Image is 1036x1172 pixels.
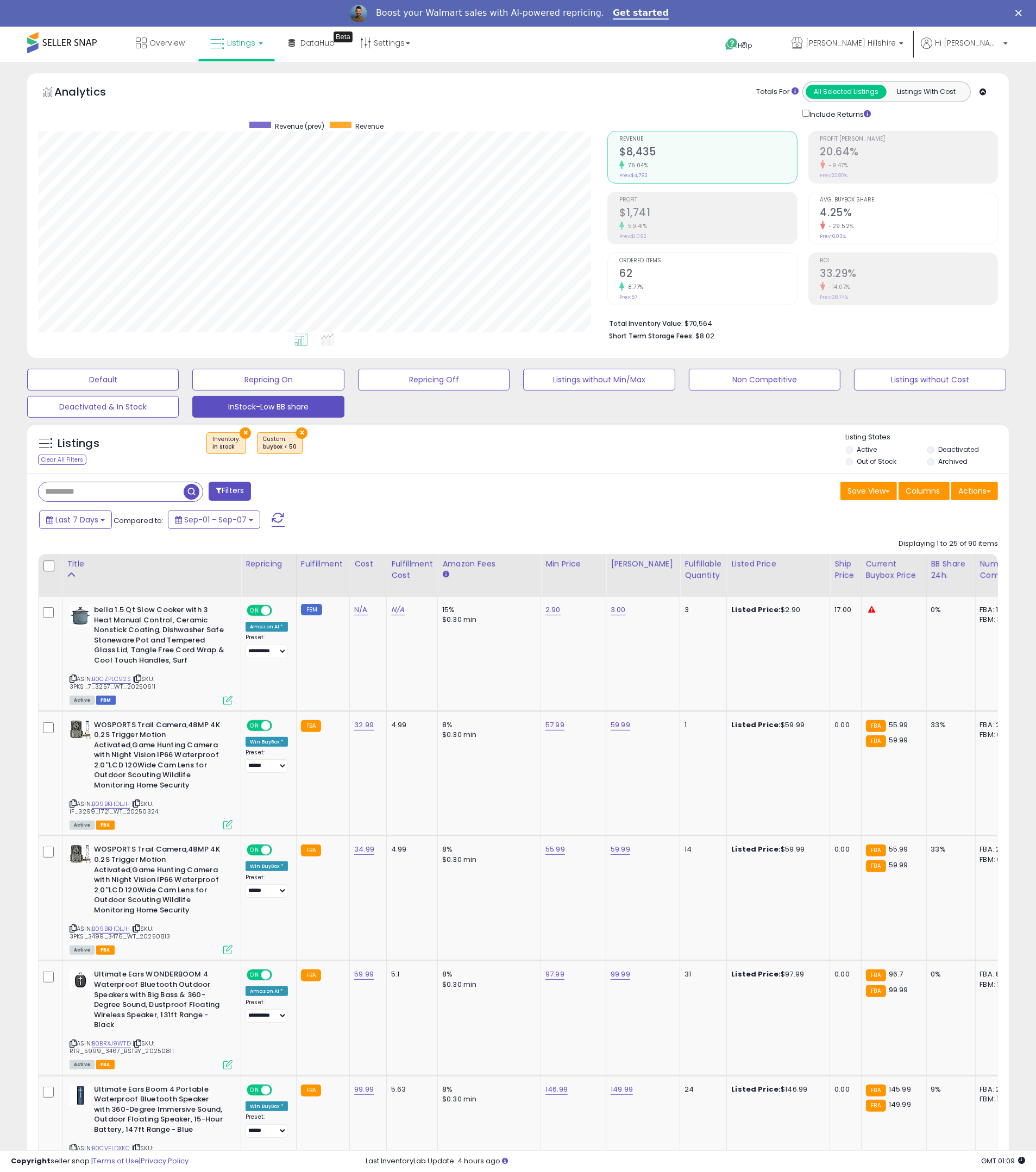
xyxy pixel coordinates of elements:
[149,37,185,48] span: Overview
[825,222,855,230] small: -29.52%
[55,514,98,525] span: Last 7 Days
[391,1085,429,1094] div: 5.63
[94,720,226,793] b: WOSPORTS Trail Camera,48MP 4K 0.2S Trigger Motion Activated,Game Hunting Camera with Night Vision...
[545,720,564,730] a: 57.99
[442,730,532,740] div: $0.30 min
[685,605,718,615] div: 3
[92,1144,130,1153] a: B0CVFLDXKC
[39,511,112,529] button: Last 7 Days
[209,482,251,501] button: Filters
[70,1060,95,1069] span: All listings currently available for purchase on Amazon
[731,969,781,979] b: Listed Price:
[354,558,382,570] div: Cost
[685,1085,718,1094] div: 24
[271,846,288,855] span: OFF
[611,969,630,980] a: 99.99
[619,172,648,179] small: Prev: $4,792
[624,222,647,230] small: 59.41%
[442,615,532,625] div: $0.30 min
[354,720,374,730] a: 32.99
[980,605,1016,615] div: FBA: 1
[685,845,718,854] div: 14
[611,720,630,730] a: 59.99
[611,604,626,615] a: 3.00
[96,1060,115,1069] span: FBA
[92,1039,131,1048] a: B0BRXJ9WTD
[70,605,91,627] img: 31NsixNOkxL._SL40_.jpg
[301,1085,321,1097] small: FBA
[889,969,903,979] span: 96.7
[980,980,1016,990] div: FBM: 1
[619,136,796,142] span: Revenue
[545,1084,568,1095] a: 146.99
[624,161,648,169] small: 76.04%
[624,283,644,291] small: 8.77%
[846,432,1009,443] p: Listing States:
[296,427,307,439] button: ×
[834,1085,852,1094] div: 0.00
[246,999,288,1023] div: Preset:
[11,1156,189,1167] div: seller snap | |
[619,206,796,221] h2: $1,741
[354,604,367,615] a: N/A
[442,605,532,615] div: 15%
[70,969,91,991] img: 41v1jlfJyqL._SL40_.jpg
[981,1156,1025,1166] span: 2025-09-16 01:09 GMT
[866,735,886,747] small: FBA
[246,749,288,773] div: Preset:
[240,427,251,439] button: ×
[96,946,115,955] span: FBA
[248,606,261,615] span: ON
[806,85,887,99] button: All Selected Listings
[11,1156,51,1166] strong: Copyright
[70,1039,174,1055] span: | SKU: RTR_5999_3467_BSTBY_20250811
[38,455,86,465] div: Clear All Filters
[611,844,630,855] a: 59.99
[685,720,718,730] div: 1
[619,294,637,300] small: Prev: 57
[820,258,997,264] span: ROI
[951,482,998,500] button: Actions
[609,331,694,341] b: Short Term Storage Fees:
[96,821,115,830] span: FBA
[352,27,418,59] a: Settings
[545,844,565,855] a: 55.99
[70,821,95,830] span: All listings currently available for purchase on Amazon
[731,720,821,730] div: $59.99
[248,846,261,855] span: ON
[442,980,532,990] div: $0.30 min
[609,316,990,329] li: $70,564
[834,605,852,615] div: 17.00
[731,558,825,570] div: Listed Price
[938,445,979,454] label: Deactivated
[889,860,908,870] span: 59.99
[619,267,796,282] h2: 62
[866,845,886,856] small: FBA
[545,604,561,615] a: 2.90
[866,1085,886,1097] small: FBA
[442,1085,532,1094] div: 8%
[820,206,997,221] h2: 4.25%
[794,108,884,120] div: Include Returns
[300,37,335,48] span: DataHub
[731,845,821,854] div: $59.99
[619,233,646,240] small: Prev: $1,092
[271,606,288,615] span: OFF
[192,369,344,390] button: Repricing On
[227,37,255,48] span: Listings
[141,1156,189,1166] a: Privacy Policy
[899,539,998,549] div: Displaying 1 to 25 of 90 items
[27,396,179,418] button: Deactivated & In Stock
[271,1085,288,1094] span: OFF
[212,435,240,451] span: Inventory :
[731,720,781,730] b: Listed Price:
[866,1100,886,1112] small: FBA
[358,369,510,390] button: Repricing Off
[192,396,344,418] button: InStock-Low BB share
[731,1085,821,1094] div: $146.99
[619,146,796,160] h2: $8,435
[212,443,240,451] div: in stock
[246,622,288,632] div: Amazon AI *
[248,971,261,980] span: ON
[825,283,851,291] small: -14.07%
